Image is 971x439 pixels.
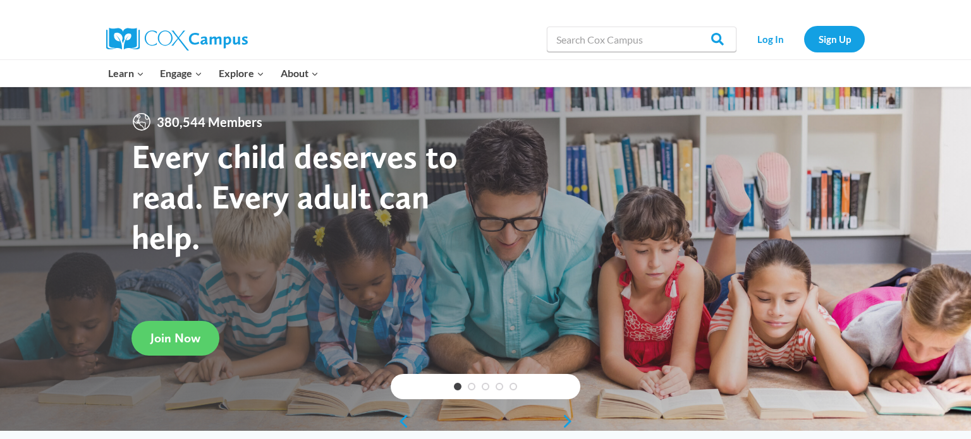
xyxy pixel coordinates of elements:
span: Explore [219,65,264,81]
input: Search Cox Campus [547,27,736,52]
span: Engage [160,65,202,81]
a: Sign Up [804,26,865,52]
a: Log In [743,26,798,52]
a: next [561,414,580,429]
strong: Every child deserves to read. Every adult can help. [131,136,458,256]
img: Cox Campus [106,28,248,51]
nav: Primary Navigation [100,60,326,87]
a: 3 [482,383,489,390]
a: 2 [468,383,475,390]
a: 5 [510,383,517,390]
a: 4 [496,383,503,390]
div: content slider buttons [391,409,580,434]
span: Join Now [150,330,200,346]
a: Join Now [131,321,219,356]
a: previous [391,414,410,429]
span: About [281,65,319,81]
a: 1 [454,383,461,390]
span: Learn [108,65,144,81]
nav: Secondary Navigation [743,26,865,52]
span: 380,544 Members [152,112,267,132]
